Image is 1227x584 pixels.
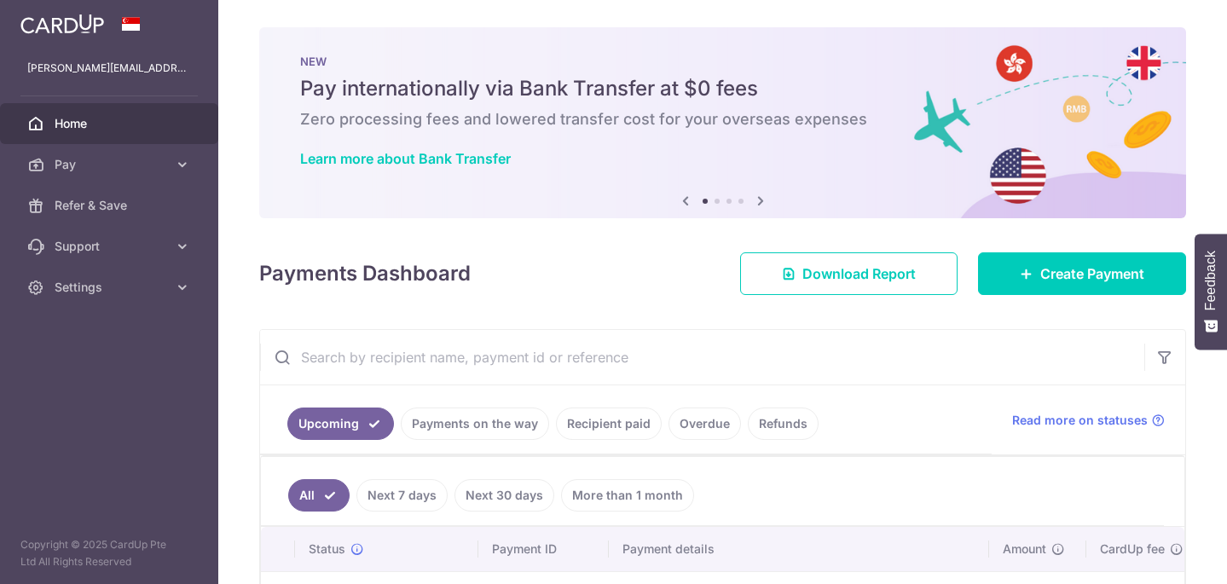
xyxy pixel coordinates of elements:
[1012,412,1148,429] span: Read more on statuses
[20,14,104,34] img: CardUp
[1003,541,1046,558] span: Amount
[55,197,167,214] span: Refer & Save
[309,541,345,558] span: Status
[556,408,662,440] a: Recipient paid
[55,238,167,255] span: Support
[300,75,1145,102] h5: Pay internationally via Bank Transfer at $0 fees
[55,115,167,132] span: Home
[259,258,471,289] h4: Payments Dashboard
[300,109,1145,130] h6: Zero processing fees and lowered transfer cost for your overseas expenses
[1012,412,1165,429] a: Read more on statuses
[748,408,819,440] a: Refunds
[454,479,554,512] a: Next 30 days
[478,527,609,571] th: Payment ID
[259,27,1186,218] img: Bank transfer banner
[609,527,989,571] th: Payment details
[1100,541,1165,558] span: CardUp fee
[300,150,511,167] a: Learn more about Bank Transfer
[561,479,694,512] a: More than 1 month
[1195,234,1227,350] button: Feedback - Show survey
[300,55,1145,68] p: NEW
[356,479,448,512] a: Next 7 days
[1040,263,1144,284] span: Create Payment
[1203,251,1218,310] span: Feedback
[401,408,549,440] a: Payments on the way
[740,252,958,295] a: Download Report
[288,479,350,512] a: All
[802,263,916,284] span: Download Report
[27,60,191,77] p: [PERSON_NAME][EMAIL_ADDRESS][PERSON_NAME][DOMAIN_NAME]
[55,156,167,173] span: Pay
[260,330,1144,385] input: Search by recipient name, payment id or reference
[287,408,394,440] a: Upcoming
[668,408,741,440] a: Overdue
[978,252,1186,295] a: Create Payment
[55,279,167,296] span: Settings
